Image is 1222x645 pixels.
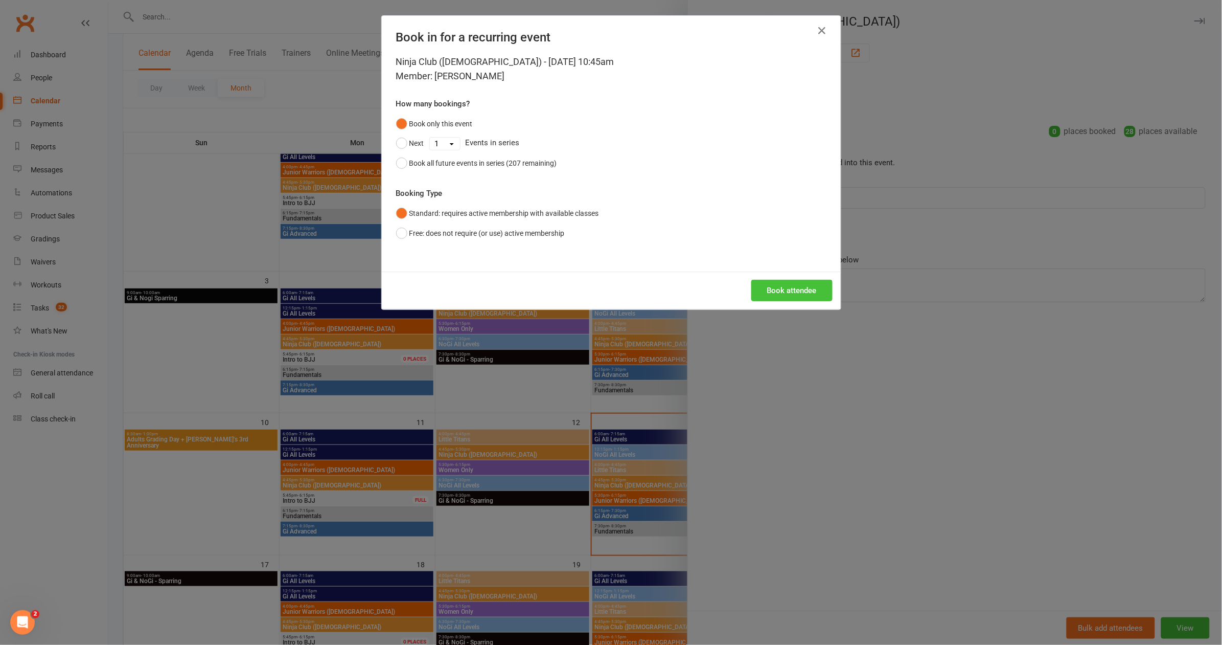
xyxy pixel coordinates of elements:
[396,134,424,153] button: Next
[396,114,473,134] button: Book only this event
[396,55,826,83] div: Ninja Club ([DEMOGRAPHIC_DATA]) - [DATE] 10:45am Member: [PERSON_NAME]
[409,158,557,169] div: Book all future events in series (207 remaining)
[31,610,39,618] span: 2
[751,280,833,301] button: Book attendee
[396,224,565,243] button: Free: does not require (or use) active membership
[396,204,599,223] button: Standard: requires active membership with available classes
[814,23,831,39] button: Close
[396,134,826,153] div: Events in series
[396,187,443,199] label: Booking Type
[396,153,557,173] button: Book all future events in series (207 remaining)
[396,98,470,110] label: How many bookings?
[10,610,35,635] iframe: Intercom live chat
[396,30,826,45] h4: Book in for a recurring event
